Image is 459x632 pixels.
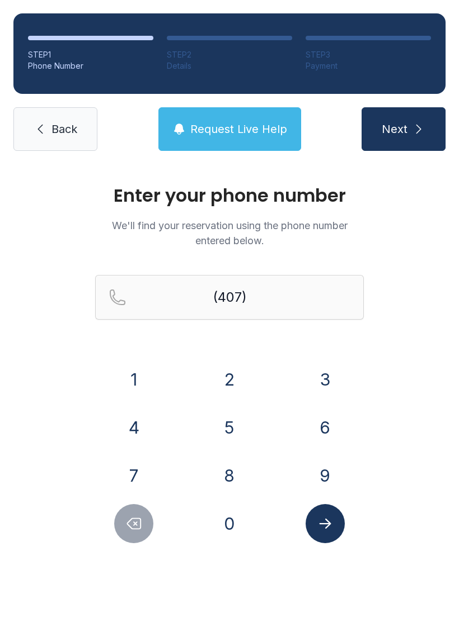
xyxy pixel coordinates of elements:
div: Phone Number [28,60,153,72]
button: 1 [114,360,153,399]
button: 9 [306,456,345,495]
input: Reservation phone number [95,275,364,320]
div: STEP 1 [28,49,153,60]
button: 7 [114,456,153,495]
button: Submit lookup form [306,504,345,543]
div: Payment [306,60,431,72]
button: 3 [306,360,345,399]
button: 6 [306,408,345,447]
span: Back [51,121,77,137]
button: 5 [210,408,249,447]
button: 4 [114,408,153,447]
div: STEP 3 [306,49,431,60]
button: 2 [210,360,249,399]
span: Next [382,121,408,137]
button: 0 [210,504,249,543]
p: We'll find your reservation using the phone number entered below. [95,218,364,248]
div: Details [167,60,292,72]
span: Request Live Help [190,121,287,137]
button: Delete number [114,504,153,543]
h1: Enter your phone number [95,187,364,205]
button: 8 [210,456,249,495]
div: STEP 2 [167,49,292,60]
